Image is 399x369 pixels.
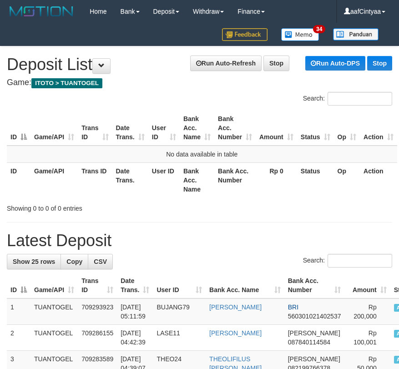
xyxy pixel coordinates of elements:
th: Game/API: activate to sort column ascending [30,111,78,146]
th: Op: activate to sort column ascending [334,111,360,146]
th: Op [334,162,360,197]
span: Copy 087840114584 to clipboard [288,339,330,346]
td: [DATE] 04:42:39 [117,325,153,351]
th: Date Trans. [112,162,148,197]
th: User ID: activate to sort column ascending [153,273,206,298]
th: Date Trans.: activate to sort column ascending [117,273,153,298]
a: Run Auto-Refresh [190,56,262,71]
th: Trans ID: activate to sort column ascending [78,111,112,146]
td: TUANTOGEL [30,298,78,325]
th: Action: activate to sort column ascending [360,111,397,146]
input: Search: [328,254,392,268]
td: TUANTOGEL [30,325,78,351]
h1: Latest Deposit [7,232,392,250]
span: Copy [66,258,82,265]
th: Game/API [30,162,78,197]
th: ID [7,162,30,197]
label: Search: [303,92,392,106]
td: Rp 100,001 [344,325,390,351]
td: [DATE] 05:11:59 [117,298,153,325]
a: [PERSON_NAME] [209,303,262,311]
h4: Game: [7,78,392,87]
td: Rp 200,000 [344,298,390,325]
th: Trans ID: activate to sort column ascending [78,273,117,298]
span: BRI [288,303,298,311]
a: [PERSON_NAME] [209,329,262,337]
span: CSV [94,258,107,265]
th: Status: activate to sort column ascending [297,111,334,146]
span: Copy 560301021402537 to clipboard [288,313,341,320]
th: Amount: activate to sort column ascending [256,111,297,146]
td: 709286155 [78,325,117,351]
th: Date Trans.: activate to sort column ascending [112,111,148,146]
th: Bank Acc. Name: activate to sort column ascending [206,273,284,298]
th: Trans ID [78,162,112,197]
img: Button%20Memo.svg [281,28,319,41]
td: 1 [7,298,30,325]
a: Stop [367,56,392,71]
td: 2 [7,325,30,351]
th: Bank Acc. Name: activate to sort column ascending [180,111,214,146]
a: Run Auto-DPS [305,56,365,71]
th: Game/API: activate to sort column ascending [30,273,78,298]
th: Bank Acc. Number [214,162,256,197]
th: User ID [148,162,180,197]
th: Bank Acc. Number: activate to sort column ascending [214,111,256,146]
label: Search: [303,254,392,268]
span: [PERSON_NAME] [288,329,340,337]
td: LASE11 [153,325,206,351]
th: User ID: activate to sort column ascending [148,111,180,146]
td: BUJANG79 [153,298,206,325]
td: 709293923 [78,298,117,325]
span: [PERSON_NAME] [288,355,340,363]
th: Rp 0 [256,162,297,197]
img: panduan.png [333,28,379,40]
h1: Deposit List [7,56,392,74]
th: Status [297,162,334,197]
input: Search: [328,92,392,106]
th: Bank Acc. Number: activate to sort column ascending [284,273,345,298]
a: CSV [88,254,113,269]
th: Amount: activate to sort column ascending [344,273,390,298]
th: Bank Acc. Name [180,162,214,197]
a: Show 25 rows [7,254,61,269]
a: Stop [263,56,289,71]
div: Showing 0 to 0 of 0 entries [7,200,159,213]
img: Feedback.jpg [222,28,268,41]
a: 34 [274,23,326,46]
th: ID: activate to sort column descending [7,111,30,146]
span: 34 [313,25,325,33]
a: Copy [61,254,88,269]
img: MOTION_logo.png [7,5,76,18]
th: Action [360,162,397,197]
th: ID: activate to sort column descending [7,273,30,298]
span: ITOTO > TUANTOGEL [31,78,102,88]
span: Show 25 rows [13,258,55,265]
td: No data available in table [7,146,397,163]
